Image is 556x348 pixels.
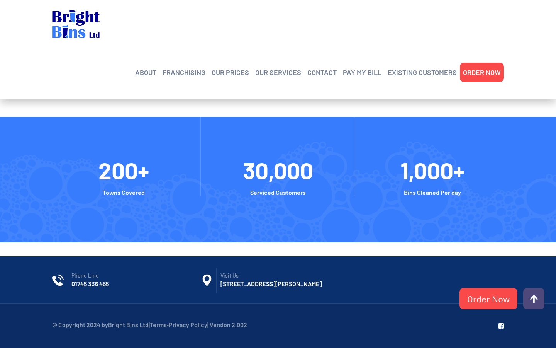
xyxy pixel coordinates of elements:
a: Order Now [459,288,517,309]
a: OUR SERVICES [255,67,301,78]
span: Visit Us [220,272,350,280]
a: ORDER NOW [463,67,501,78]
a: CONTACT [307,67,337,78]
a: FRANCHISING [163,67,205,78]
a: 01745 336 455 [71,280,109,288]
p: © Copyright 2024 by | • | Version 2.002 [52,319,247,331]
span: 30,000 [243,156,313,184]
a: Privacy Policy [169,321,207,328]
h6: Serviced Customers [207,188,349,198]
a: EXISTING CUSTOMERS [388,67,457,78]
span: 1,000+ [400,156,464,184]
a: OUR PRICES [212,67,249,78]
span: 200+ [98,156,149,184]
h6: Towns Covered [52,188,195,198]
a: Bright Bins Ltd [108,321,149,328]
a: Terms [150,321,167,328]
span: Phone Line [71,272,201,280]
a: ABOUT [135,67,156,78]
a: PAY MY BILL [343,67,381,78]
h6: [STREET_ADDRESS][PERSON_NAME] [220,280,350,288]
h6: Bins Cleaned Per day [361,188,504,198]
